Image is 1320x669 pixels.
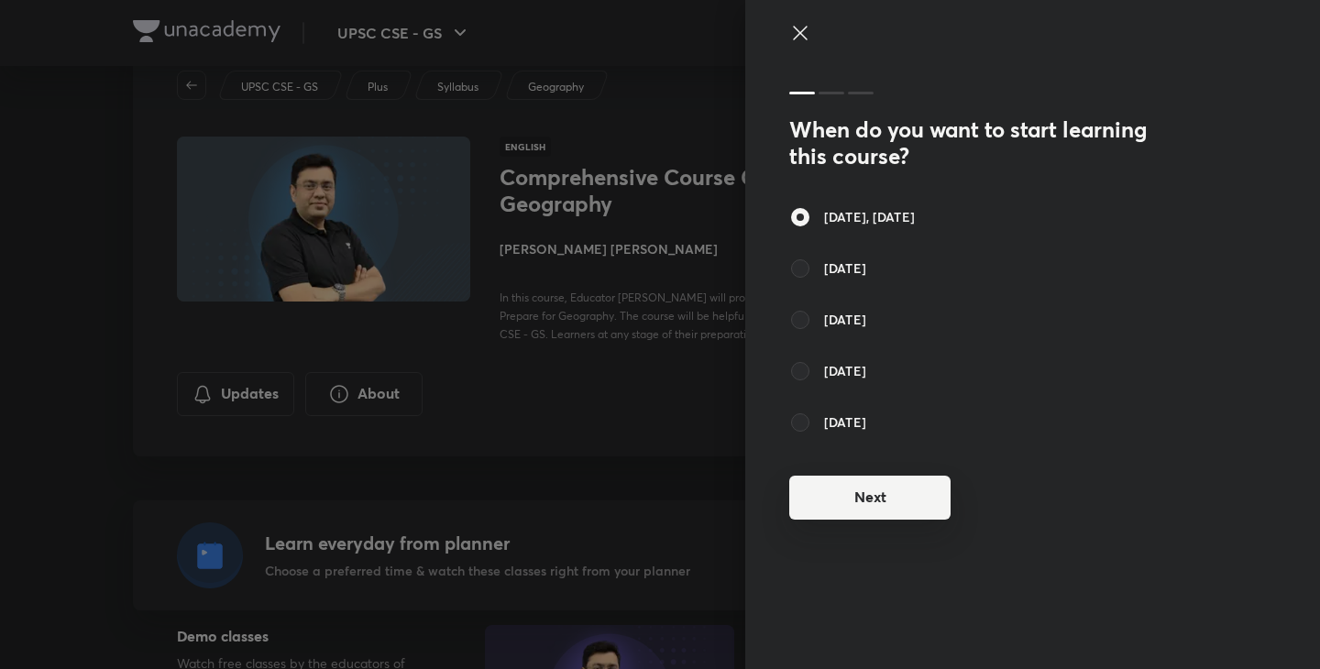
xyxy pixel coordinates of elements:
[824,207,915,226] span: [DATE], [DATE]
[824,412,866,432] span: [DATE]
[789,116,1171,170] h3: When do you want to start learning this course?
[824,361,866,380] span: [DATE]
[789,476,951,520] button: Next
[824,258,866,278] span: [DATE]
[824,310,866,329] span: [DATE]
